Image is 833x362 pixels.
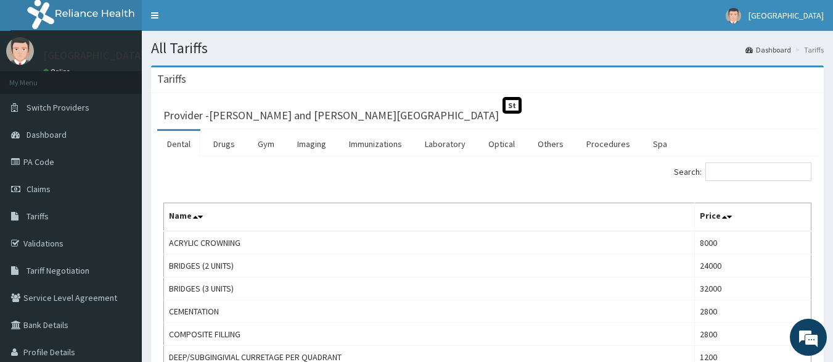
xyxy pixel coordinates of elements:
td: BRIDGES (2 UNITS) [164,255,695,277]
textarea: Type your message and hit 'Enter' [6,235,235,279]
img: User Image [6,37,34,65]
input: Search: [705,162,811,181]
div: Chat with us now [64,69,207,85]
td: 8000 [694,231,811,255]
h3: Provider - [PERSON_NAME] and [PERSON_NAME][GEOGRAPHIC_DATA] [163,110,499,121]
a: Imaging [287,131,336,157]
a: Gym [248,131,284,157]
span: Claims [27,183,51,195]
td: 32000 [694,277,811,300]
img: d_794563401_company_1708531726252_794563401 [23,62,50,93]
h1: All Tariffs [151,40,824,56]
th: Name [164,203,695,232]
div: Minimize live chat window [202,6,232,36]
a: Spa [643,131,677,157]
td: COMPOSITE FILLING [164,323,695,346]
td: ACRYLIC CROWNING [164,231,695,255]
a: Laboratory [415,131,475,157]
th: Price [694,203,811,232]
span: [GEOGRAPHIC_DATA] [749,10,824,21]
span: St [503,97,522,114]
a: Immunizations [339,131,412,157]
a: Procedures [577,131,640,157]
td: 2800 [694,300,811,323]
a: Drugs [203,131,245,157]
a: Dashboard [745,44,791,55]
span: Switch Providers [27,102,89,113]
td: 2800 [694,323,811,346]
li: Tariffs [792,44,824,55]
td: 24000 [694,255,811,277]
span: Tariff Negotiation [27,265,89,276]
a: Dental [157,131,200,157]
td: BRIDGES (3 UNITS) [164,277,695,300]
h3: Tariffs [157,74,186,85]
a: Online [43,67,73,76]
span: We're online! [72,104,170,229]
span: Tariffs [27,211,49,222]
a: Optical [478,131,525,157]
a: Others [528,131,573,157]
img: User Image [726,8,741,23]
p: [GEOGRAPHIC_DATA] [43,50,145,61]
td: CEMENTATION [164,300,695,323]
label: Search: [674,162,811,181]
span: Dashboard [27,129,67,140]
